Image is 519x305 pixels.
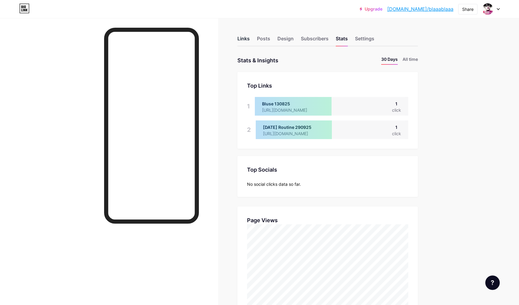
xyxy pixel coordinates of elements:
[482,3,493,15] img: blaaablaaa
[247,97,250,116] div: 1
[247,216,408,224] div: Page Views
[336,35,348,46] div: Stats
[247,82,408,90] div: Top Links
[392,101,401,107] div: 1
[247,181,408,187] div: No social clicks data so far.
[462,6,474,12] div: Share
[387,5,453,13] a: [DOMAIN_NAME]/blaaablaaa
[360,7,382,11] a: Upgrade
[237,56,278,65] div: Stats & Insights
[247,166,408,174] div: Top Socials
[392,124,401,130] div: 1
[247,120,251,139] div: 2
[403,56,418,65] li: All time
[355,35,374,46] div: Settings
[392,107,401,113] div: click
[301,35,329,46] div: Subscribers
[392,130,401,137] div: click
[257,35,270,46] div: Posts
[277,35,294,46] div: Design
[381,56,398,65] li: 30 Days
[237,35,250,46] div: Links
